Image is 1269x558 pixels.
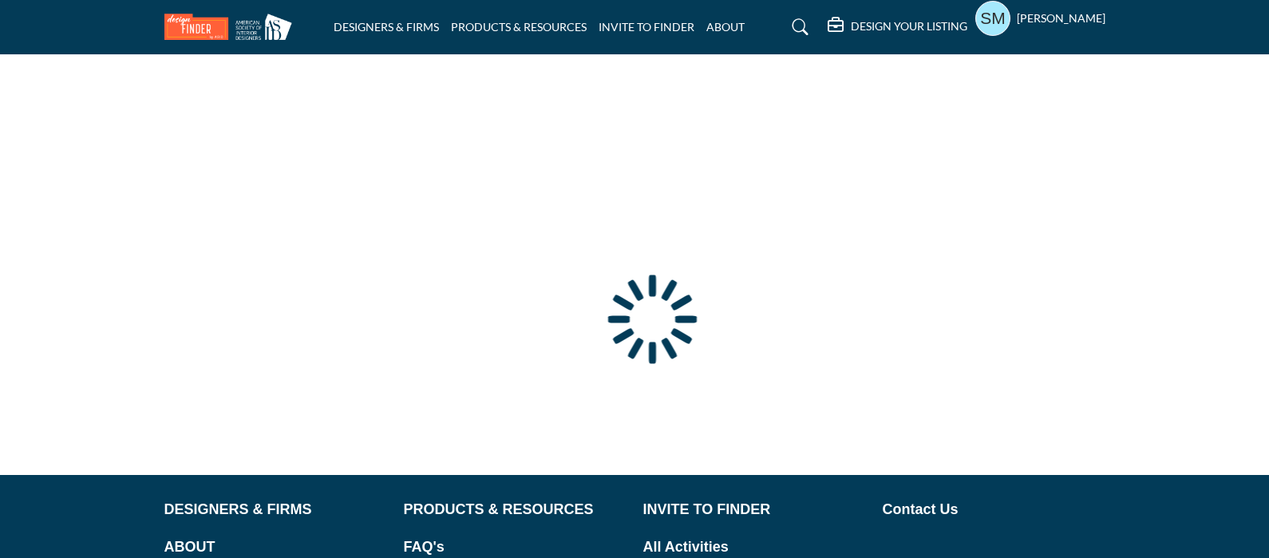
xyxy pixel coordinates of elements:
a: DESIGNERS & FIRMS [164,499,387,520]
a: INVITE TO FINDER [599,20,694,34]
h5: DESIGN YOUR LISTING [851,19,967,34]
h5: [PERSON_NAME] [1017,10,1105,26]
a: INVITE TO FINDER [643,499,866,520]
div: DESIGN YOUR LISTING [828,18,967,37]
a: ABOUT [706,20,745,34]
button: Show hide supplier dropdown [975,1,1010,36]
a: PRODUCTS & RESOURCES [451,20,587,34]
a: Contact Us [883,499,1105,520]
img: Site Logo [164,14,300,40]
a: All Activities [643,536,866,558]
a: ABOUT [164,536,387,558]
a: Search [777,14,819,40]
a: DESIGNERS & FIRMS [334,20,439,34]
a: PRODUCTS & RESOURCES [404,499,627,520]
a: FAQ's [404,536,627,558]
